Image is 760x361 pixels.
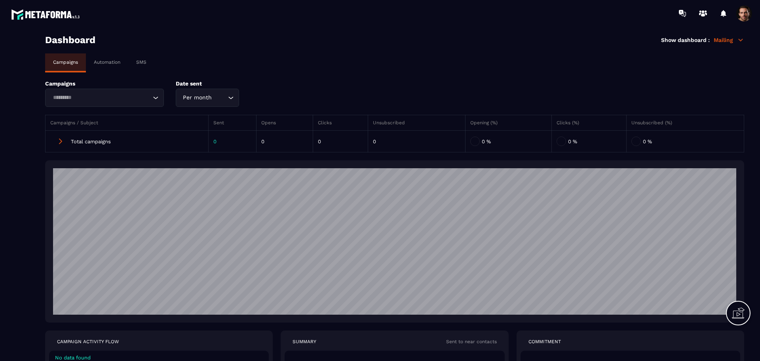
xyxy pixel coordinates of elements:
[368,131,465,152] td: 0
[213,93,226,102] input: Search for option
[181,93,213,102] span: Per month
[45,80,164,87] p: Campaigns
[50,93,151,102] input: Search for option
[470,135,547,147] div: 0 %
[176,89,239,107] div: Search for option
[661,37,710,43] p: Show dashboard :
[293,338,316,345] p: SUMMARY
[465,115,551,131] th: Opening (%)
[45,89,164,107] div: Search for option
[256,131,313,152] td: 0
[50,135,203,147] div: Total campaigns
[46,115,209,131] th: Campaigns / Subject
[446,338,497,345] p: Sent to near contacts
[313,131,368,152] td: 0
[176,80,275,87] p: Date sent
[714,36,744,44] p: Mailing
[94,59,120,65] p: Automation
[53,59,78,65] p: Campaigns
[627,115,744,131] th: Unsubscribed (%)
[57,338,119,345] p: CAMPAIGN ACTIVITY FLOW
[209,115,256,131] th: Sent
[45,34,95,46] h3: Dashboard
[631,135,739,147] div: 0 %
[368,115,465,131] th: Unsubscribed
[313,115,368,131] th: Clicks
[11,7,82,22] img: logo
[557,135,622,147] div: 0 %
[209,131,256,152] td: 0
[551,115,627,131] th: Clicks (%)
[528,338,561,345] p: COMMITMENT
[55,355,263,361] p: No data found
[136,59,146,65] p: SMS
[256,115,313,131] th: Opens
